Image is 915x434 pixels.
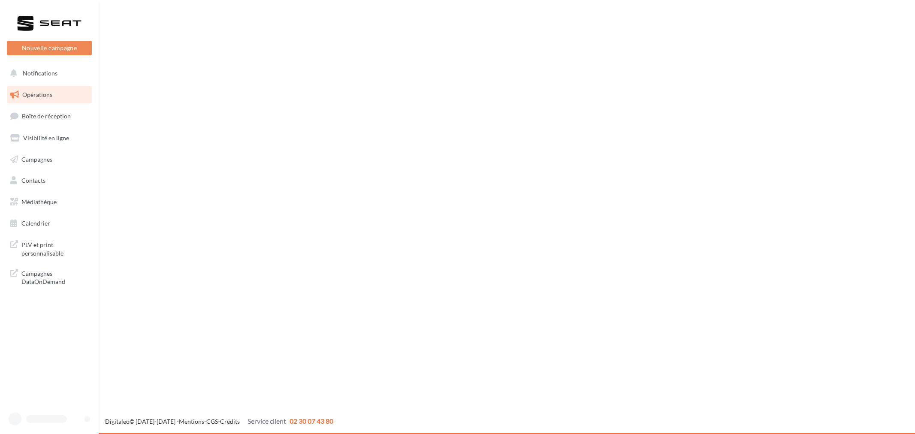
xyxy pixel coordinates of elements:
[21,177,45,184] span: Contacts
[21,239,88,257] span: PLV et print personnalisable
[21,155,52,163] span: Campagnes
[5,235,94,261] a: PLV et print personnalisable
[7,41,92,55] button: Nouvelle campagne
[206,418,218,425] a: CGS
[5,264,94,289] a: Campagnes DataOnDemand
[220,418,240,425] a: Crédits
[23,69,57,77] span: Notifications
[5,193,94,211] a: Médiathèque
[22,91,52,98] span: Opérations
[105,418,130,425] a: Digitaleo
[5,214,94,232] a: Calendrier
[5,86,94,104] a: Opérations
[5,129,94,147] a: Visibilité en ligne
[5,64,90,82] button: Notifications
[5,172,94,190] a: Contacts
[290,417,333,425] span: 02 30 07 43 80
[21,268,88,286] span: Campagnes DataOnDemand
[5,107,94,125] a: Boîte de réception
[21,198,57,205] span: Médiathèque
[22,112,71,120] span: Boîte de réception
[5,151,94,169] a: Campagnes
[248,417,286,425] span: Service client
[105,418,333,425] span: © [DATE]-[DATE] - - -
[23,134,69,142] span: Visibilité en ligne
[21,220,50,227] span: Calendrier
[179,418,204,425] a: Mentions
